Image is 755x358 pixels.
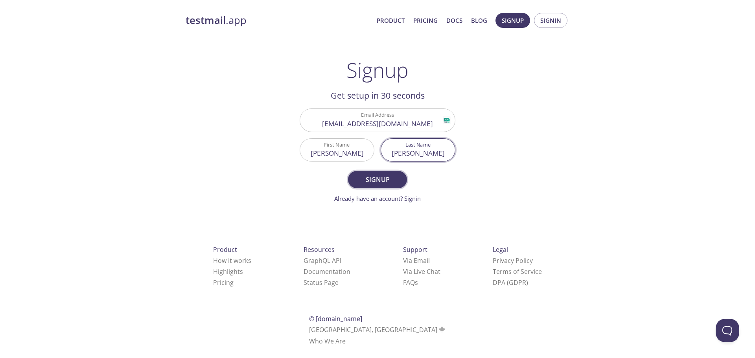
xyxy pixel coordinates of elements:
a: DPA (GDPR) [493,278,528,287]
a: Privacy Policy [493,256,533,265]
a: How it works [213,256,251,265]
button: Signup [495,13,530,28]
a: Already have an account? Signin [334,195,421,202]
a: Pricing [413,15,438,26]
button: Signup [348,171,407,188]
a: Pricing [213,278,234,287]
a: Terms of Service [493,267,542,276]
button: Signin [534,13,567,28]
span: Signin [540,15,561,26]
strong: testmail [186,13,226,27]
a: Highlights [213,267,243,276]
span: Product [213,245,237,254]
h1: Signup [346,58,409,82]
a: Documentation [304,267,350,276]
span: [GEOGRAPHIC_DATA], [GEOGRAPHIC_DATA] [309,325,446,334]
span: Support [403,245,427,254]
a: Docs [446,15,462,26]
h2: Get setup in 30 seconds [300,89,455,102]
a: testmail.app [186,14,370,27]
span: Resources [304,245,335,254]
a: Via Email [403,256,430,265]
a: FAQ [403,278,418,287]
span: © [DOMAIN_NAME] [309,314,362,323]
span: Legal [493,245,508,254]
iframe: Help Scout Beacon - Open [716,319,739,342]
a: Blog [471,15,487,26]
span: Signup [357,174,398,185]
a: Who We Are [309,337,346,345]
a: Product [377,15,405,26]
span: Signup [502,15,524,26]
a: Status Page [304,278,339,287]
a: Via Live Chat [403,267,440,276]
span: s [415,278,418,287]
a: GraphQL API [304,256,341,265]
